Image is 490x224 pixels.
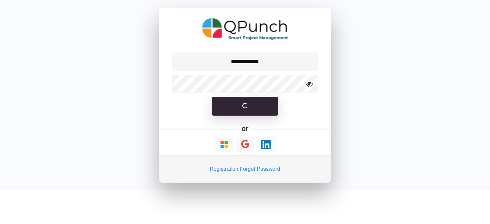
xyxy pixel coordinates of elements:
button: Continue With Microsoft Azure [214,137,234,152]
button: Continue With LinkedIn [256,137,276,152]
a: Forgot Password [240,166,280,172]
img: QPunch [202,15,288,43]
img: Loading... [219,140,229,149]
a: Registration [210,166,238,172]
img: Loading... [261,140,271,149]
button: Continue With Google [236,137,255,152]
h5: or [240,123,250,134]
div: | [159,155,331,183]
